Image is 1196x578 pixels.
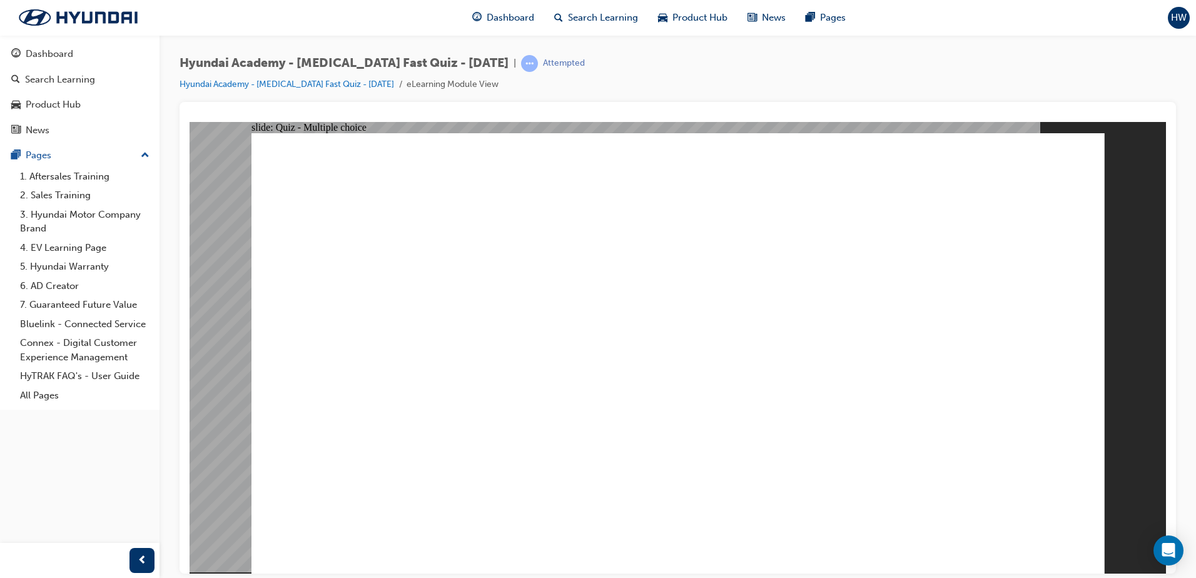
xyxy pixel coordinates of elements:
div: Product Hub [26,98,81,112]
a: All Pages [15,386,155,405]
span: up-icon [141,148,149,164]
span: | [514,56,516,71]
a: 7. Guaranteed Future Value [15,295,155,315]
div: Attempted [543,58,585,69]
div: News [26,123,49,138]
span: Hyundai Academy - [MEDICAL_DATA] Fast Quiz - [DATE] [180,56,509,71]
a: Dashboard [5,43,155,66]
a: search-iconSearch Learning [544,5,648,31]
button: Pages [5,144,155,167]
a: pages-iconPages [796,5,856,31]
span: news-icon [11,125,21,136]
a: 5. Hyundai Warranty [15,257,155,276]
button: HW [1168,7,1190,29]
a: Hyundai Academy - [MEDICAL_DATA] Fast Quiz - [DATE] [180,79,394,89]
button: DashboardSearch LearningProduct HubNews [5,40,155,144]
span: search-icon [554,10,563,26]
div: Dashboard [26,47,73,61]
a: 1. Aftersales Training [15,167,155,186]
a: News [5,119,155,142]
span: pages-icon [11,150,21,161]
li: eLearning Module View [407,78,499,92]
span: Search Learning [568,11,638,25]
a: 2. Sales Training [15,186,155,205]
a: 3. Hyundai Motor Company Brand [15,205,155,238]
a: Connex - Digital Customer Experience Management [15,333,155,367]
div: Pages [26,148,51,163]
span: car-icon [658,10,667,26]
a: Product Hub [5,93,155,116]
a: guage-iconDashboard [462,5,544,31]
span: News [762,11,786,25]
span: Dashboard [487,11,534,25]
span: prev-icon [138,553,147,569]
span: car-icon [11,99,21,111]
span: pages-icon [806,10,815,26]
span: Pages [820,11,846,25]
span: guage-icon [11,49,21,60]
span: learningRecordVerb_ATTEMPT-icon [521,55,538,72]
span: HW [1171,11,1187,25]
div: Search Learning [25,73,95,87]
a: Search Learning [5,68,155,91]
span: search-icon [11,74,20,86]
a: Bluelink - Connected Service [15,315,155,334]
a: 4. EV Learning Page [15,238,155,258]
span: news-icon [747,10,757,26]
a: HyTRAK FAQ's - User Guide [15,367,155,386]
span: guage-icon [472,10,482,26]
a: news-iconNews [737,5,796,31]
div: Open Intercom Messenger [1153,535,1183,565]
span: Product Hub [672,11,727,25]
img: Trak [6,4,150,31]
a: 6. AD Creator [15,276,155,296]
a: car-iconProduct Hub [648,5,737,31]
